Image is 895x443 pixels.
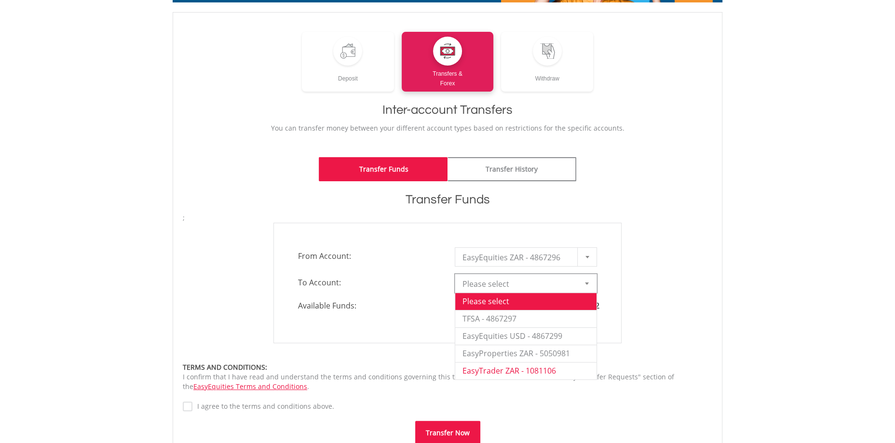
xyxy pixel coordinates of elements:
a: Withdraw [501,32,593,92]
div: TERMS AND CONDITIONS: [183,362,712,372]
div: Deposit [302,66,394,83]
a: Transfer History [447,157,576,181]
a: EasyEquities Terms and Conditions [193,382,307,391]
a: Transfers &Forex [402,32,494,92]
a: Deposit [302,32,394,92]
div: Withdraw [501,66,593,83]
li: TFSA - 4867297 [455,310,597,327]
div: Transfers & Forex [402,66,494,88]
label: I agree to the terms and conditions above. [192,402,334,411]
div: I confirm that I have read and understand the terms and conditions governing this transaction, as... [183,362,712,391]
span: EasyEquities ZAR - 4867296 [462,248,575,267]
h1: Inter-account Transfers [183,101,712,119]
li: Please select [455,293,597,310]
span: Available Funds: [291,300,447,311]
h1: Transfer Funds [183,191,712,208]
p: You can transfer money between your different account types based on restrictions for the specifi... [183,123,712,133]
li: EasyEquities USD - 4867299 [455,327,597,345]
li: EasyProperties ZAR - 5050981 [455,345,597,362]
li: EasyTrader ZAR - 1081106 [455,362,597,379]
span: Please select [462,274,575,294]
span: From Account: [291,247,447,265]
a: Transfer Funds [319,157,447,181]
span: To Account: [291,274,447,291]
